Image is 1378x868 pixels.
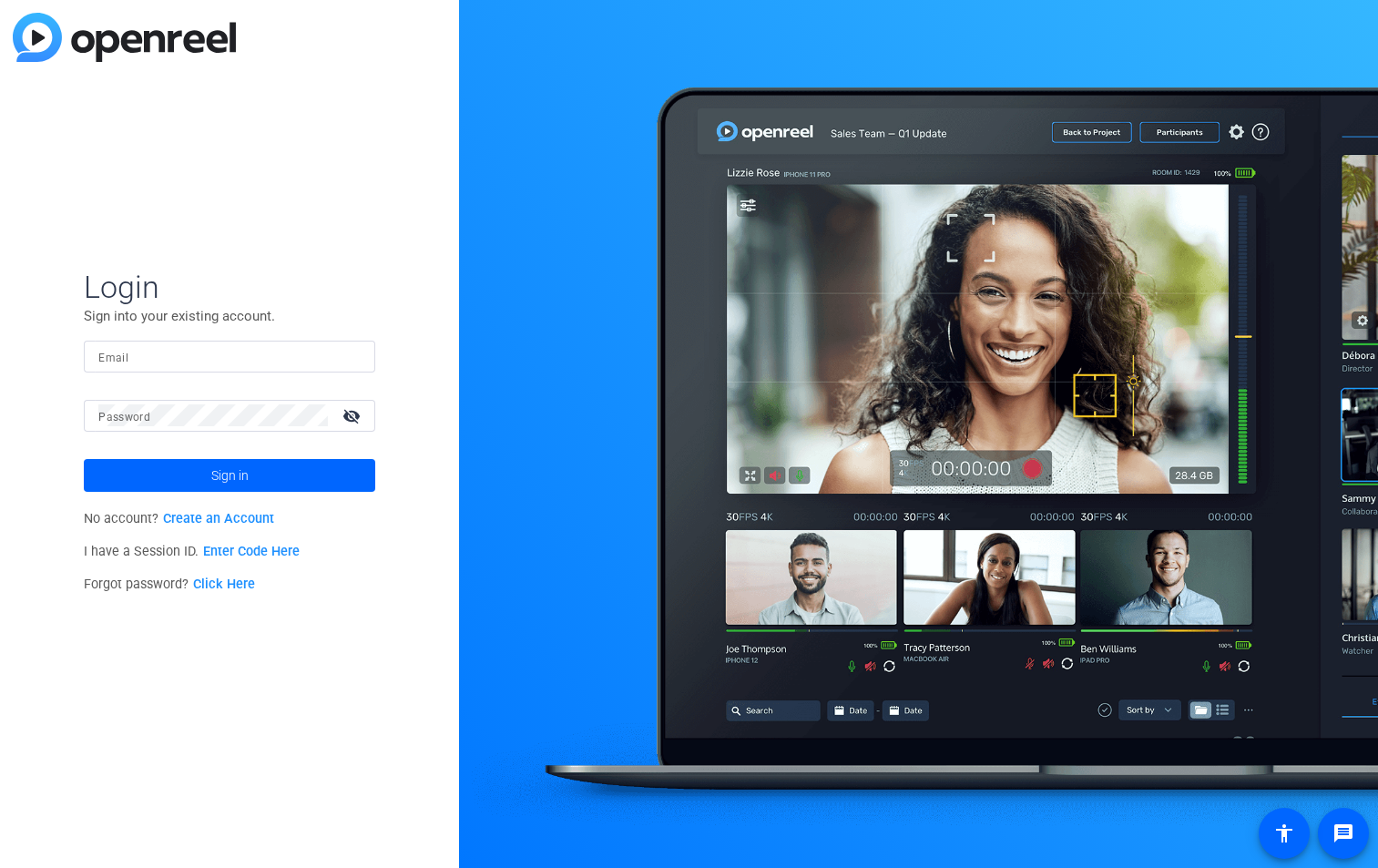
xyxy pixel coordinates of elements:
mat-label: Password [98,411,150,424]
span: Login [84,268,375,306]
input: Enter Email Address [98,345,361,367]
mat-icon: message [1332,822,1354,844]
span: No account? [84,511,274,526]
mat-icon: visibility_off [332,403,375,429]
p: Sign into your existing account. [84,306,375,326]
a: Create an Account [163,511,274,526]
img: blue-gradient.svg [13,13,236,62]
mat-icon: accessibility [1273,822,1295,844]
mat-label: Email [98,352,128,364]
span: Forgot password? [84,577,255,592]
button: Sign in [84,459,375,492]
span: I have a Session ID. [84,544,300,559]
a: Enter Code Here [203,544,300,559]
span: Sign in [211,453,249,498]
a: Click Here [193,577,255,592]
